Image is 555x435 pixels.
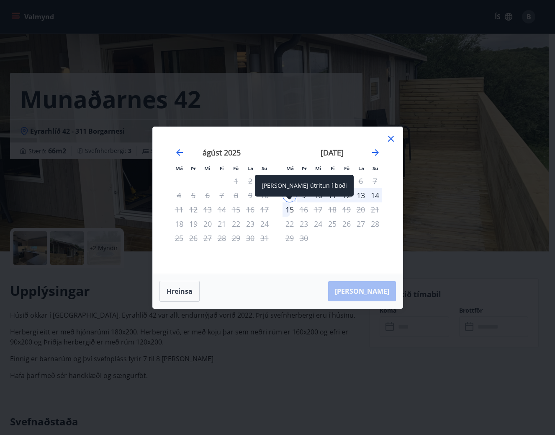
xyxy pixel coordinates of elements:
[255,175,354,197] div: [PERSON_NAME] útritun í boði
[354,202,368,217] td: Not available. laugardagur, 20. september 2025
[233,165,239,171] small: Fö
[203,148,241,158] strong: ágúst 2025
[325,174,339,188] td: Not available. fimmtudagur, 4. september 2025
[368,174,382,188] td: Not available. sunnudagur, 7. september 2025
[339,202,354,217] td: Not available. föstudagur, 19. september 2025
[325,202,339,217] td: Not available. fimmtudagur, 18. september 2025
[358,165,364,171] small: La
[200,231,215,245] td: Not available. miðvikudagur, 27. ágúst 2025
[229,217,243,231] td: Not available. föstudagur, 22. ágúst 2025
[172,217,186,231] td: Not available. mánudagur, 18. ágúst 2025
[283,231,297,245] td: Not available. mánudagur, 29. september 2025
[163,137,393,264] div: Calendar
[159,281,200,302] button: Hreinsa
[354,188,368,202] td: Choose laugardagur, 13. september 2025 as your check-out date. It’s available.
[315,165,321,171] small: Mi
[215,231,229,245] td: Not available. fimmtudagur, 28. ágúst 2025
[172,202,186,217] td: Not available. mánudagur, 11. ágúst 2025
[373,165,378,171] small: Su
[283,202,297,217] td: Choose mánudagur, 15. september 2025 as your check-out date. It’s available.
[172,188,186,202] td: Not available. mánudagur, 4. ágúst 2025
[262,165,267,171] small: Su
[339,217,354,231] td: Not available. föstudagur, 26. september 2025
[257,174,272,188] td: Not available. sunnudagur, 3. ágúst 2025
[325,217,339,231] td: Not available. fimmtudagur, 25. september 2025
[331,165,335,171] small: Fi
[186,217,200,231] td: Not available. þriðjudagur, 19. ágúst 2025
[204,165,211,171] small: Mi
[311,217,325,231] td: Not available. miðvikudagur, 24. september 2025
[286,165,294,171] small: Má
[200,188,215,202] td: Not available. miðvikudagur, 6. ágúst 2025
[215,188,229,202] td: Not available. fimmtudagur, 7. ágúst 2025
[243,188,257,202] td: Not available. laugardagur, 9. ágúst 2025
[368,202,382,217] td: Not available. sunnudagur, 21. september 2025
[247,165,253,171] small: La
[283,202,297,217] div: Aðeins útritun í boði
[191,165,196,171] small: Þr
[311,202,325,217] td: Not available. miðvikudagur, 17. september 2025
[229,174,243,188] td: Not available. föstudagur, 1. ágúst 2025
[229,188,243,202] td: Not available. föstudagur, 8. ágúst 2025
[297,231,311,245] td: Not available. þriðjudagur, 30. september 2025
[243,174,257,188] td: Not available. laugardagur, 2. ágúst 2025
[257,231,272,245] td: Not available. sunnudagur, 31. ágúst 2025
[302,165,307,171] small: Þr
[200,217,215,231] td: Not available. miðvikudagur, 20. ágúst 2025
[339,174,354,188] td: Not available. föstudagur, 5. september 2025
[229,202,243,217] td: Not available. föstudagur, 15. ágúst 2025
[186,188,200,202] td: Not available. þriðjudagur, 5. ágúst 2025
[368,188,382,202] td: Choose sunnudagur, 14. september 2025 as your check-out date. It’s available.
[257,217,272,231] td: Not available. sunnudagur, 24. ágúst 2025
[186,202,200,217] td: Not available. þriðjudagur, 12. ágúst 2025
[368,217,382,231] td: Not available. sunnudagur, 28. september 2025
[283,217,297,231] td: Not available. mánudagur, 22. september 2025
[215,202,229,217] td: Not available. fimmtudagur, 14. ágúst 2025
[229,231,243,245] td: Not available. föstudagur, 29. ágúst 2025
[354,174,368,188] td: Not available. laugardagur, 6. september 2025
[370,148,380,158] div: Move forward to switch to the next month.
[297,174,311,188] td: Not available. þriðjudagur, 2. september 2025
[354,188,368,202] div: 13
[243,217,257,231] td: Not available. laugardagur, 23. ágúst 2025
[175,148,185,158] div: Move backward to switch to the previous month.
[297,202,311,217] td: Not available. þriðjudagur, 16. september 2025
[311,174,325,188] td: Not available. miðvikudagur, 3. september 2025
[175,165,183,171] small: Má
[186,231,200,245] td: Not available. þriðjudagur, 26. ágúst 2025
[283,174,297,188] td: Not available. mánudagur, 1. september 2025
[243,231,257,245] td: Not available. laugardagur, 30. ágúst 2025
[344,165,349,171] small: Fö
[354,217,368,231] td: Not available. laugardagur, 27. september 2025
[297,217,311,231] td: Not available. þriðjudagur, 23. september 2025
[200,202,215,217] td: Not available. miðvikudagur, 13. ágúst 2025
[243,202,257,217] td: Not available. laugardagur, 16. ágúst 2025
[220,165,224,171] small: Fi
[368,188,382,202] div: 14
[215,217,229,231] td: Not available. fimmtudagur, 21. ágúst 2025
[172,231,186,245] td: Not available. mánudagur, 25. ágúst 2025
[257,202,272,217] td: Not available. sunnudagur, 17. ágúst 2025
[321,148,344,158] strong: [DATE]
[283,231,297,245] div: Aðeins útritun í boði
